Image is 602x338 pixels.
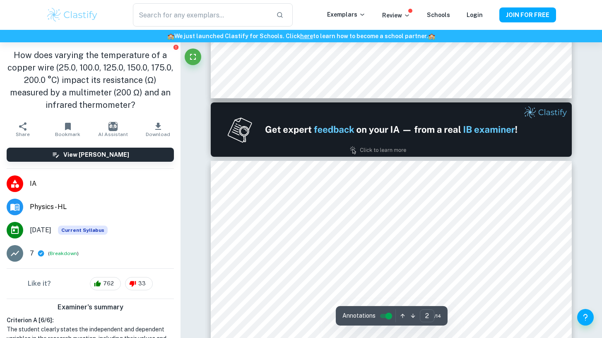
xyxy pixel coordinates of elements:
[133,3,270,27] input: Search for any exemplars...
[125,277,153,290] div: 33
[2,32,600,41] h6: We just launched Clastify for Schools. Click to learn how to become a school partner.
[135,118,181,141] button: Download
[3,302,177,312] h6: Examiner's summary
[58,226,108,235] span: Current Syllabus
[167,33,174,39] span: 🏫
[434,312,441,320] span: / 14
[342,311,376,320] span: Annotations
[55,131,80,137] span: Bookmark
[577,309,594,326] button: Help and Feedback
[50,250,77,257] button: Breakdown
[63,150,129,159] h6: View [PERSON_NAME]
[48,250,79,258] span: ( )
[30,179,174,189] span: IA
[108,122,118,131] img: AI Assistant
[28,279,51,289] h6: Like it?
[173,44,179,50] button: Report issue
[98,131,128,137] span: AI Assistant
[382,11,410,20] p: Review
[30,202,174,212] span: Physics - HL
[428,33,435,39] span: 🏫
[30,225,51,235] span: [DATE]
[467,12,483,18] a: Login
[90,277,121,290] div: 762
[185,49,201,65] button: Fullscreen
[427,12,450,18] a: Schools
[16,131,30,137] span: Share
[30,248,34,258] p: 7
[134,280,150,288] span: 33
[99,280,118,288] span: 762
[90,118,135,141] button: AI Assistant
[300,33,313,39] a: here
[7,148,174,162] button: View [PERSON_NAME]
[7,49,174,111] h1: How does varying the temperature of a copper wire (25.0, 100.0, 125.0, 150.0, 175.0, 200.0 °C) im...
[45,118,90,141] button: Bookmark
[7,316,174,325] h6: Criterion A [ 6 / 6 ]:
[146,131,170,137] span: Download
[211,102,572,157] img: Ad
[46,7,99,23] img: Clastify logo
[327,10,366,19] p: Exemplars
[58,226,108,235] div: This exemplar is based on the current syllabus. Feel free to refer to it for inspiration/ideas wh...
[499,7,556,22] button: JOIN FOR FREE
